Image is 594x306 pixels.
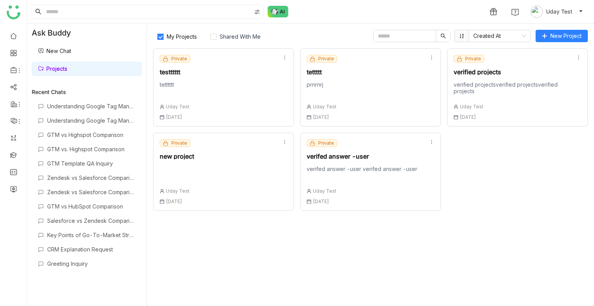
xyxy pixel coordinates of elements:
[217,33,264,40] span: Shared With Me
[171,140,187,147] span: Private
[313,114,329,120] span: [DATE]
[313,188,336,194] span: Uday Test
[166,104,189,109] span: Uday Test
[7,5,20,19] img: logo
[164,33,200,40] span: My Projects
[47,203,136,210] div: GTM vs HubSpot Comparison
[166,188,189,194] span: Uday Test
[546,7,572,16] span: Uday Test
[47,260,136,267] div: Greeting Inquiry
[550,32,582,40] span: New Project
[47,174,136,181] div: Zendesk vs Salesforce Comparison
[47,103,136,109] div: Understanding Google Tag Manager
[38,48,71,54] a: New Chat
[313,198,329,204] span: [DATE]
[160,69,190,75] div: testttttt
[318,55,334,62] span: Private
[473,30,526,42] nz-select-item: Created At
[531,5,543,18] img: avatar
[268,6,288,17] img: ask-buddy-normal.svg
[511,9,519,16] img: help.svg
[318,140,334,147] span: Private
[27,24,147,42] div: Ask Buddy
[254,9,260,15] img: search-type.svg
[47,160,136,167] div: GTM Template QA Inquiry
[38,65,67,72] a: Projects
[171,55,187,62] span: Private
[47,117,136,124] div: Understanding Google Tag Manager
[454,81,570,94] div: verified projectsverified projectsverified projects
[166,114,182,120] span: [DATE]
[536,30,588,42] button: New Project
[166,198,182,204] span: [DATE]
[460,104,483,109] span: Uday Test
[529,5,585,18] button: Uday Test
[307,69,337,75] div: tettttt
[47,189,136,195] div: Zendesk vs Salesforce Comparison
[160,81,190,92] div: tetttttt
[47,246,136,253] div: CRM Explanation Request
[47,146,136,152] div: GTM vs. Highspot Comparison
[160,153,194,159] div: new project
[454,69,570,75] div: verified projects
[32,89,142,95] div: Recent Chats
[307,166,417,176] div: verifed answer -user verifed answer -user
[465,55,481,62] span: Private
[47,217,136,224] div: Salesforce vs Zendesk Comparison
[460,114,476,120] span: [DATE]
[307,153,417,159] div: verifed answer -user
[307,81,337,92] div: prnrnrj
[313,104,336,109] span: Uday Test
[47,132,136,138] div: GTM vs Highspot Comparison
[47,232,136,238] div: Key Points of Go-To-Market Strategy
